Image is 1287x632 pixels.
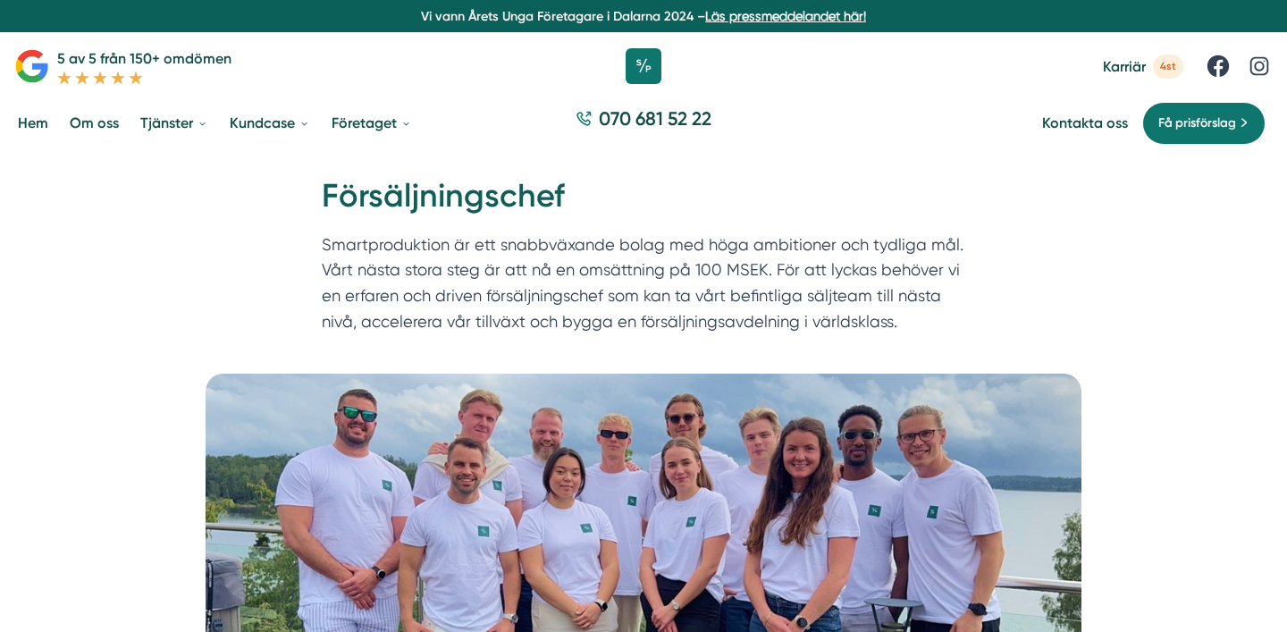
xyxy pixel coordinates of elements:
h1: Försäljningschef [322,174,965,232]
a: Få prisförslag [1142,102,1266,145]
a: Karriär 4st [1103,55,1183,79]
p: Vi vann Årets Unga Företagare i Dalarna 2024 – [7,7,1280,25]
span: Karriär [1103,58,1146,75]
p: Smartproduktion är ett snabbväxande bolag med höga ambitioner och tydliga mål. Vårt nästa stora s... [322,232,965,343]
a: Tjänster [137,100,212,146]
span: Få prisförslag [1158,114,1236,133]
span: 070 681 52 22 [599,105,711,131]
p: 5 av 5 från 150+ omdömen [57,47,231,70]
span: 4st [1153,55,1183,79]
a: Kundcase [226,100,314,146]
a: 070 681 52 22 [568,105,719,140]
a: Läs pressmeddelandet här! [705,9,866,23]
a: Om oss [66,100,122,146]
a: Kontakta oss [1042,114,1128,131]
a: Företaget [328,100,416,146]
a: Hem [14,100,52,146]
